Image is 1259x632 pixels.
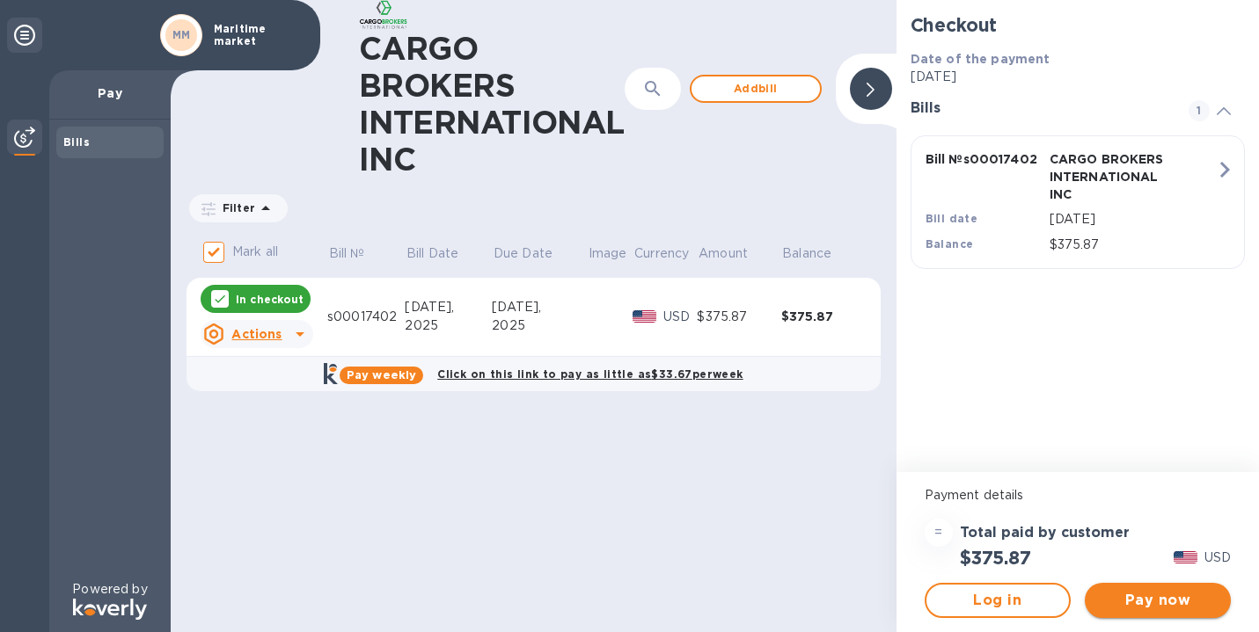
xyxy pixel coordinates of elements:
[663,308,697,326] p: USD
[406,244,481,263] span: Bill Date
[911,100,1168,117] h3: Bills
[1174,551,1197,563] img: USD
[1085,583,1231,618] button: Pay now
[633,310,656,323] img: USD
[781,308,865,325] div: $375.87
[697,308,780,326] div: $375.87
[699,244,748,263] p: Amount
[216,200,255,215] p: Filter
[1050,210,1216,229] p: [DATE]
[405,298,492,316] div: [DATE],
[634,244,689,263] p: Currency
[329,244,365,263] p: Bill №
[359,30,625,178] h1: CARGO BROKERS INTERNATIONAL INC
[1050,236,1216,254] p: $375.87
[706,78,806,99] span: Add bill
[699,244,771,263] span: Amount
[494,244,575,263] span: Due Date
[960,547,1031,569] h2: $375.87
[494,244,553,263] p: Due Date
[405,316,492,335] div: 2025
[1050,150,1167,203] p: CARGO BROKERS INTERNATIONAL INC
[1189,100,1210,121] span: 1
[926,150,1043,168] p: Bill № s00017402
[782,244,831,263] p: Balance
[437,367,743,381] b: Click on this link to pay as little as $33.67 per week
[72,580,147,599] p: Powered by
[214,23,302,47] p: Maritime market
[911,68,1245,86] p: [DATE]
[63,84,157,102] p: Pay
[911,52,1050,66] b: Date of the payment
[925,583,1071,618] button: Log in
[347,368,416,381] b: Pay weekly
[236,292,304,307] p: In checkout
[925,519,953,547] div: =
[1204,548,1231,567] p: USD
[911,14,1245,36] h2: Checkout
[1099,590,1217,611] span: Pay now
[782,244,854,263] span: Balance
[329,244,388,263] span: Bill №
[925,486,1231,505] p: Payment details
[926,212,978,225] b: Bill date
[960,525,1130,541] h3: Total paid by customer
[941,590,1055,611] span: Log in
[231,327,282,341] u: Actions
[690,75,822,103] button: Addbill
[232,243,278,261] p: Mark all
[172,28,191,41] b: MM
[492,298,587,316] div: [DATE],
[926,237,974,251] b: Balance
[73,599,147,620] img: Logo
[492,316,587,335] div: 2025
[406,244,458,263] p: Bill Date
[63,135,90,149] b: Bills
[589,244,627,263] p: Image
[911,135,1245,269] button: Bill №s00017402CARGO BROKERS INTERNATIONAL INCBill date[DATE]Balance$375.87
[327,308,405,326] div: s00017402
